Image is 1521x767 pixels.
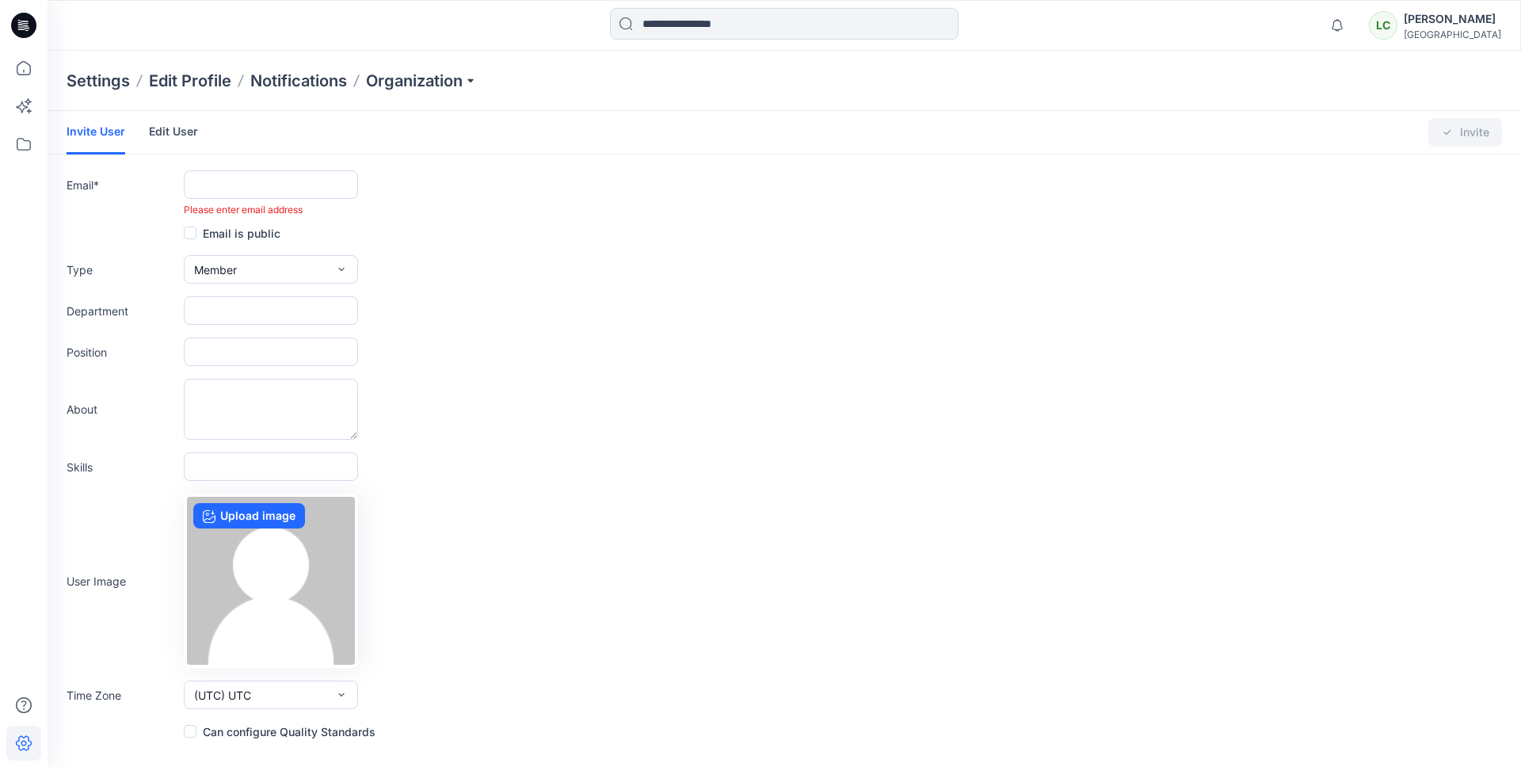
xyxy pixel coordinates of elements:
[184,722,375,741] label: Can configure Quality Standards
[250,70,347,92] a: Notifications
[67,401,177,418] label: About
[67,111,125,155] a: Invite User
[149,111,198,152] a: Edit User
[193,503,305,529] label: Upload image
[67,344,177,361] label: Position
[184,255,358,284] button: Member
[67,303,177,319] label: Department
[1404,10,1501,29] div: [PERSON_NAME]
[67,573,177,590] label: User Image
[1369,11,1397,40] div: LC
[184,223,280,242] label: Email is public
[1404,29,1501,40] div: [GEOGRAPHIC_DATA]
[187,497,355,665] img: no-profile.png
[67,70,130,92] p: Settings
[67,687,177,704] label: Time Zone
[194,687,251,704] span: (UTC) UTC
[184,204,303,216] span: Please enter email address
[194,261,237,278] span: Member
[67,459,177,475] label: Skills
[67,261,177,278] label: Type
[67,177,177,193] label: Email
[184,681,358,709] button: (UTC) UTC
[149,70,231,92] a: Edit Profile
